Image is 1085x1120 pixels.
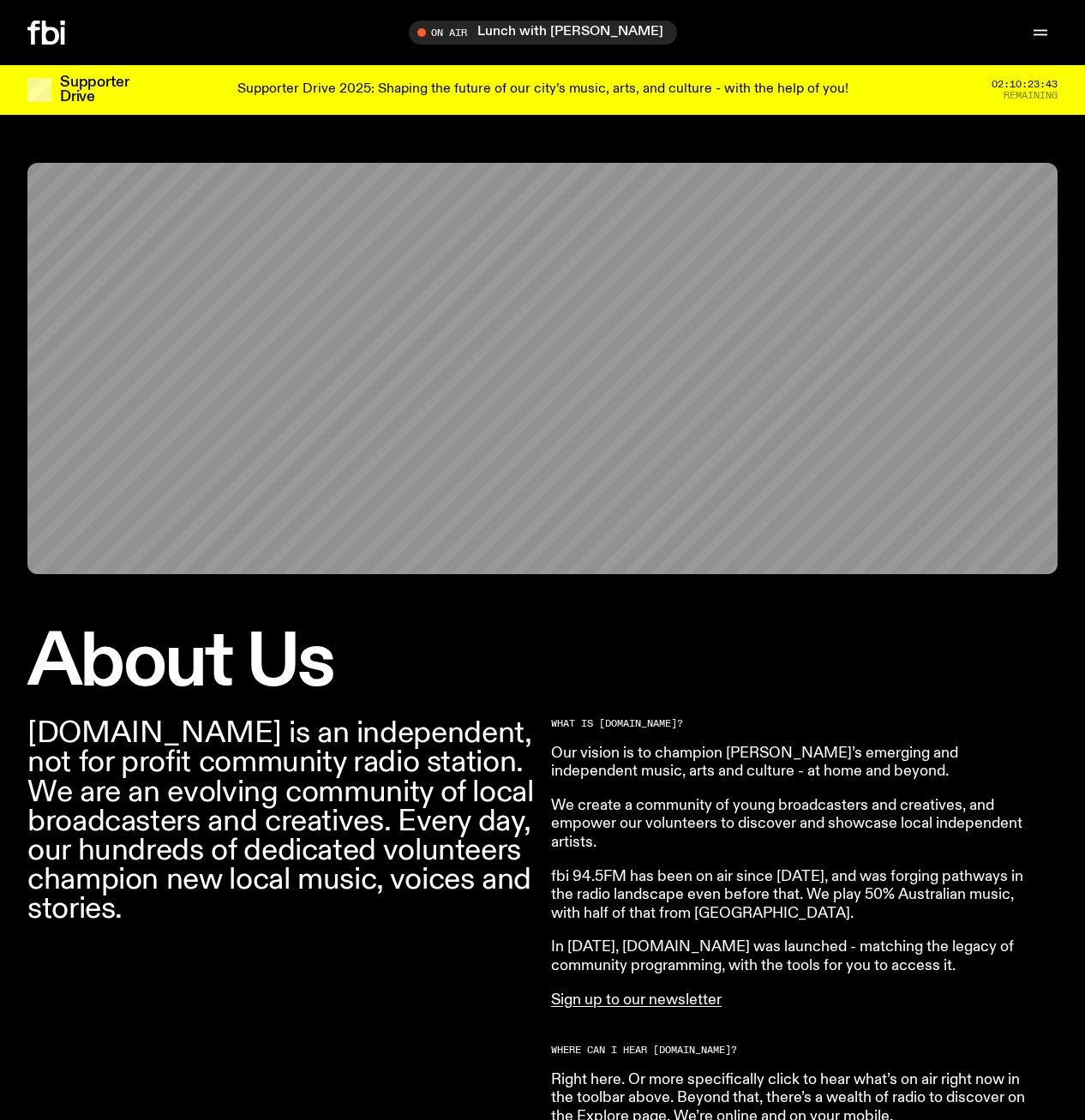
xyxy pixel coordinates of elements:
p: Our vision is to champion [PERSON_NAME]’s emerging and independent music, arts and culture - at h... [551,745,1045,782]
h2: Where can I hear [DOMAIN_NAME]? [551,1045,1045,1055]
p: Supporter Drive 2025: Shaping the future of our city’s music, arts, and culture - with the help o... [237,82,848,98]
h3: Supporter Drive [60,75,129,105]
a: Sign up to our newsletter [551,992,722,1008]
span: 02:10:23:43 [992,80,1058,89]
p: [DOMAIN_NAME] is an independent, not for profit community radio station. We are an evolving commu... [27,719,534,924]
h2: What is [DOMAIN_NAME]? [551,719,1045,728]
h1: About Us [27,629,534,698]
p: In [DATE], [DOMAIN_NAME] was launched - matching the legacy of community programming, with the to... [551,938,1045,975]
p: fbi 94.5FM has been on air since [DATE], and was forging pathways in the radio landscape even bef... [551,868,1045,924]
span: Remaining [1004,91,1058,100]
p: We create a community of young broadcasters and creatives, and empower our volunteers to discover... [551,797,1045,853]
button: On AirLunch with [PERSON_NAME] [409,21,677,45]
